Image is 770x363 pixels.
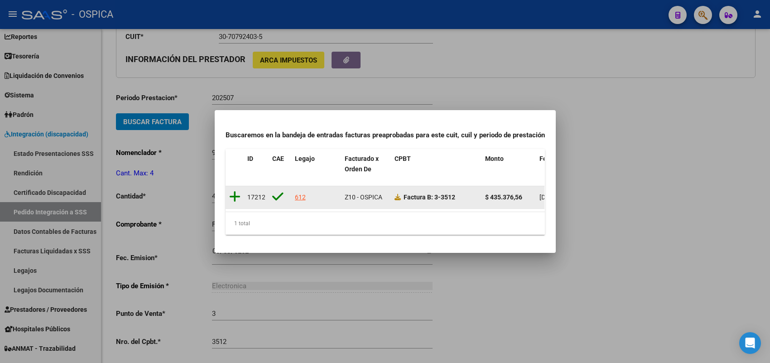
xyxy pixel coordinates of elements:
datatable-header-cell: CAE [269,149,291,189]
datatable-header-cell: Monto [481,149,536,189]
datatable-header-cell: CPBT [391,149,481,189]
span: [DATE] [539,194,558,201]
datatable-header-cell: Legajo [291,149,341,189]
span: CAE [272,155,284,162]
span: Legajo [295,155,315,162]
strong: Factura B: 3-3512 [404,194,455,201]
strong: $ 435.376,56 [485,194,522,201]
span: Fecha Cpbt [539,155,572,162]
datatable-header-cell: Fecha Cpbt [536,149,577,189]
span: CPBT [395,155,411,162]
datatable-header-cell: Facturado x Orden De [341,149,391,189]
span: ID [247,155,253,162]
div: Open Intercom Messenger [739,332,761,354]
span: Monto [485,155,504,162]
span: 17212 [247,194,265,201]
datatable-header-cell: ID [244,149,269,189]
span: Facturado x Orden De [345,155,379,173]
div: 612 [295,192,306,203]
span: Z10 - OSPICA [345,194,382,201]
h4: Buscaremos en la bandeja de entradas facturas preaprobadas para este cuit, cuil y periodo de pres... [226,130,545,140]
div: 1 total [226,212,545,235]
